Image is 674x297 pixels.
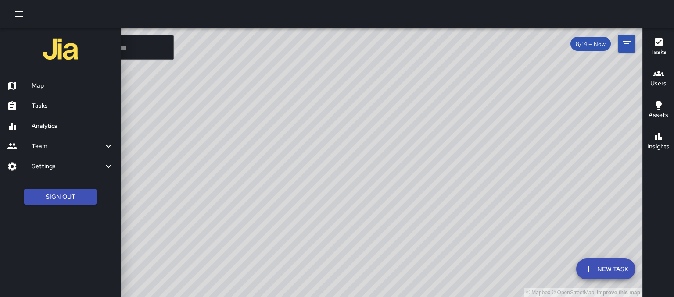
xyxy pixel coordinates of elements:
h6: Insights [647,142,670,152]
h6: Analytics [32,121,114,131]
h6: Tasks [650,47,667,57]
button: New Task [576,258,635,279]
h6: Team [32,141,103,151]
h6: Users [650,79,667,88]
img: jia-logo [43,32,78,67]
h6: Tasks [32,101,114,111]
h6: Settings [32,162,103,171]
h6: Map [32,81,114,91]
h6: Assets [649,110,668,120]
button: Sign Out [24,189,97,205]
